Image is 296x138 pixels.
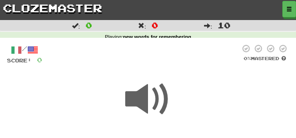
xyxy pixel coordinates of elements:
div: / [7,44,42,56]
span: 0 % [244,56,251,61]
span: : [72,22,80,29]
strong: new words for remembering [123,34,191,40]
span: 0 [86,20,92,30]
span: : [138,22,146,29]
span: 0 [37,56,42,64]
span: 0 [152,20,158,30]
span: 10 [218,20,230,30]
span: : [204,22,212,29]
span: Score: [7,57,31,63]
div: Mastered [240,55,289,61]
